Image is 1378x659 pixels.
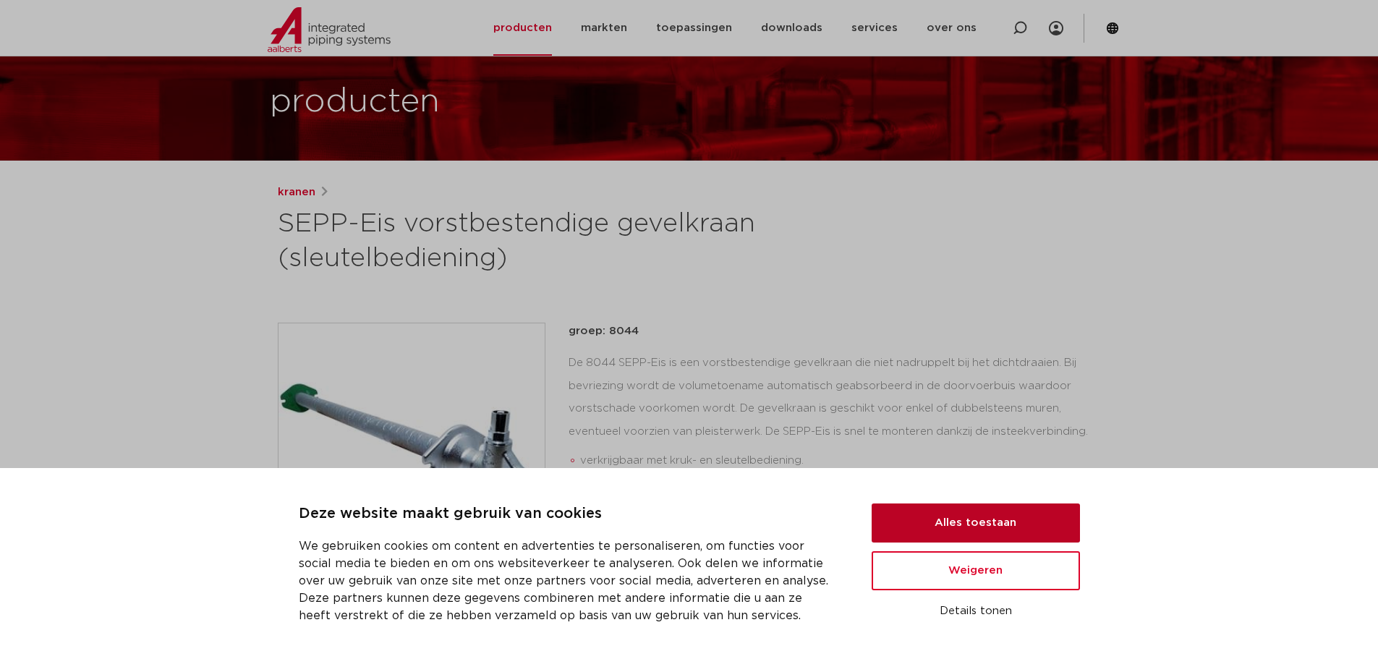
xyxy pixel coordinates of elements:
[872,599,1080,624] button: Details tonen
[299,503,837,526] p: Deze website maakt gebruik van cookies
[278,207,821,276] h1: SEPP-Eis vorstbestendige gevelkraan (sleutelbediening)
[872,551,1080,590] button: Weigeren
[278,184,315,201] a: kranen
[270,79,440,125] h1: producten
[872,503,1080,543] button: Alles toestaan
[580,449,1101,472] li: verkrijgbaar met kruk- en sleutelbediening.
[569,352,1101,496] div: De 8044 SEPP-Eis is een vorstbestendige gevelkraan die niet nadruppelt bij het dichtdraaien. Bij ...
[299,537,837,624] p: We gebruiken cookies om content en advertenties te personaliseren, om functies voor social media ...
[569,323,1101,340] p: groep: 8044
[278,323,545,590] img: Product Image for SEPP-Eis vorstbestendige gevelkraan (sleutelbediening)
